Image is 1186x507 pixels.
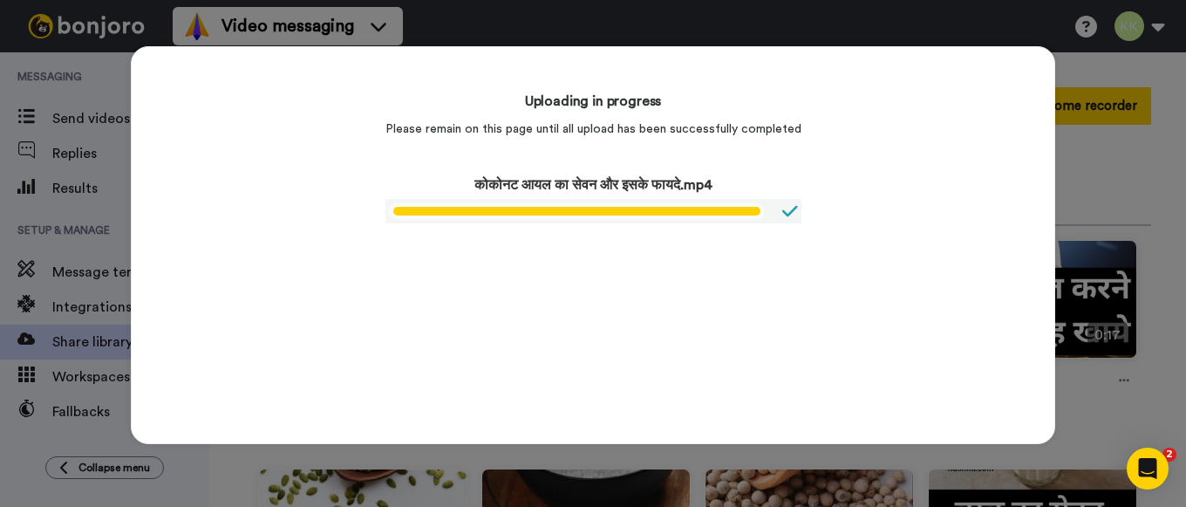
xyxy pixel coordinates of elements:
[525,91,662,112] h4: Uploading in progress
[1127,448,1169,490] div: Open Intercom Messenger
[837,329,1186,460] iframe: Intercom notifications message
[1162,448,1176,462] span: 2
[385,120,801,138] p: Please remain on this page until all upload has been successfully completed
[385,175,801,195] p: कोकोनट आयल का सेवन और इसके फायदे.mp4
